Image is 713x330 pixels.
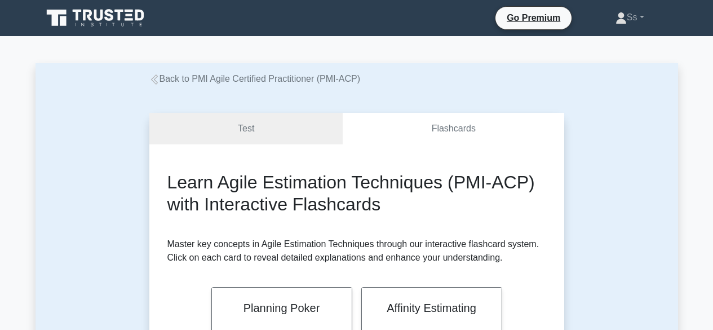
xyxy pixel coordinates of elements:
a: Go Premium [500,11,567,25]
h2: Learn Agile Estimation Techniques (PMI-ACP) with Interactive Flashcards [167,171,546,215]
a: Flashcards [343,113,564,145]
h2: Affinity Estimating [375,301,488,315]
a: Test [149,113,343,145]
h2: Planning Poker [225,301,338,315]
a: Back to PMI Agile Certified Practitioner (PMI-ACP) [149,74,361,83]
p: Master key concepts in Agile Estimation Techniques through our interactive flashcard system. Clic... [167,237,546,265]
a: Ss [588,6,671,29]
